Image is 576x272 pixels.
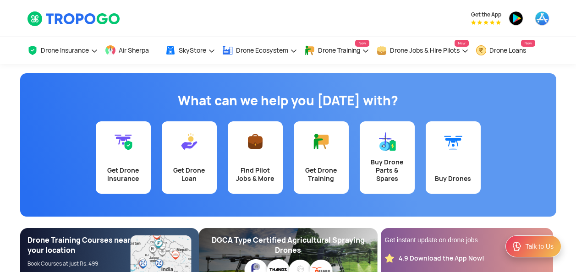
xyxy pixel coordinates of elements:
a: Drone Jobs & Hire PilotsNew [376,37,469,64]
div: 4.9 Download the App Now! [399,254,484,263]
a: Drone Insurance [27,37,98,64]
span: Drone Loans [489,47,526,54]
a: Get Drone Training [294,121,349,194]
div: Buy Drones [431,174,475,183]
img: playstore [509,11,523,26]
span: Air Sherpa [119,47,149,54]
div: Drone Training Courses near your location [27,235,131,256]
span: New [455,40,468,47]
span: Drone Jobs & Hire Pilots [390,47,460,54]
div: DGCA Type Certified Agricultural Spraying Drones [206,235,370,256]
span: Drone Training [318,47,360,54]
a: Air Sherpa [105,37,158,64]
img: ic_Support.svg [511,241,522,252]
a: Get Drone Insurance [96,121,151,194]
span: New [521,40,535,47]
span: New [355,40,369,47]
img: TropoGo Logo [27,11,121,27]
a: Drone TrainingNew [304,37,369,64]
div: Buy Drone Parts & Spares [365,158,409,183]
div: Get Drone Insurance [101,166,145,183]
h1: What can we help you [DATE] with? [27,92,549,110]
img: Find Pilot Jobs & More [246,132,264,151]
img: Get Drone Loan [180,132,198,151]
div: Get instant update on drone jobs [385,235,549,245]
img: Buy Drone Parts & Spares [378,132,396,151]
div: Get Drone Training [299,166,343,183]
img: appstore [535,11,549,26]
a: SkyStore [165,37,215,64]
a: Get Drone Loan [162,121,217,194]
span: Drone Ecosystem [236,47,288,54]
div: Get Drone Loan [167,166,211,183]
div: Find Pilot Jobs & More [233,166,277,183]
div: Talk to Us [526,242,554,251]
a: Drone Ecosystem [222,37,297,64]
a: Drone LoansNew [476,37,535,64]
span: SkyStore [179,47,206,54]
img: star_rating [385,254,394,263]
span: Get the App [471,11,501,18]
a: Buy Drones [426,121,481,194]
span: Drone Insurance [41,47,89,54]
a: Buy Drone Parts & Spares [360,121,415,194]
img: Get Drone Training [312,132,330,151]
img: Get Drone Insurance [114,132,132,151]
img: Buy Drones [444,132,462,151]
img: App Raking [471,20,501,25]
a: Find Pilot Jobs & More [228,121,283,194]
div: Book Courses at just Rs. 499 [27,260,131,267]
